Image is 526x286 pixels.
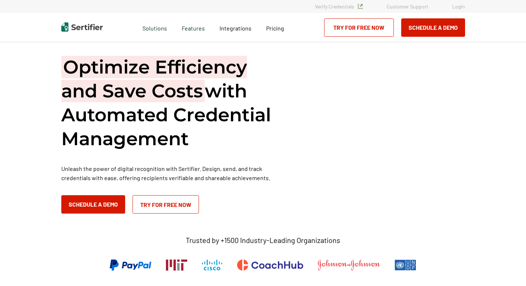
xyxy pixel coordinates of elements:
[133,195,199,214] a: Try for Free Now
[61,55,282,151] h1: with Automated Credential Management
[237,260,303,271] img: CoachHub
[266,25,284,32] span: Pricing
[387,3,428,10] a: Customer Support
[166,260,187,271] img: Massachusetts Institute of Technology
[61,56,247,102] span: Optimize Efficiency and Save Costs
[452,3,465,10] a: Login
[110,260,151,271] img: PayPal
[220,23,251,32] a: Integrations
[266,23,284,32] a: Pricing
[358,4,363,9] img: Verified
[324,18,394,37] a: Try for Free Now
[318,260,380,271] img: Johnson & Johnson
[142,23,167,32] span: Solutions
[61,22,103,32] img: Sertifier | Digital Credentialing Platform
[220,25,251,32] span: Integrations
[186,236,340,245] p: Trusted by +1500 Industry-Leading Organizations
[395,260,416,271] img: UNDP
[315,3,363,10] a: Verify Credentials
[202,260,222,271] img: Cisco
[61,164,282,182] p: Unleash the power of digital recognition with Sertifier. Design, send, and track credentials with...
[182,23,205,32] span: Features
